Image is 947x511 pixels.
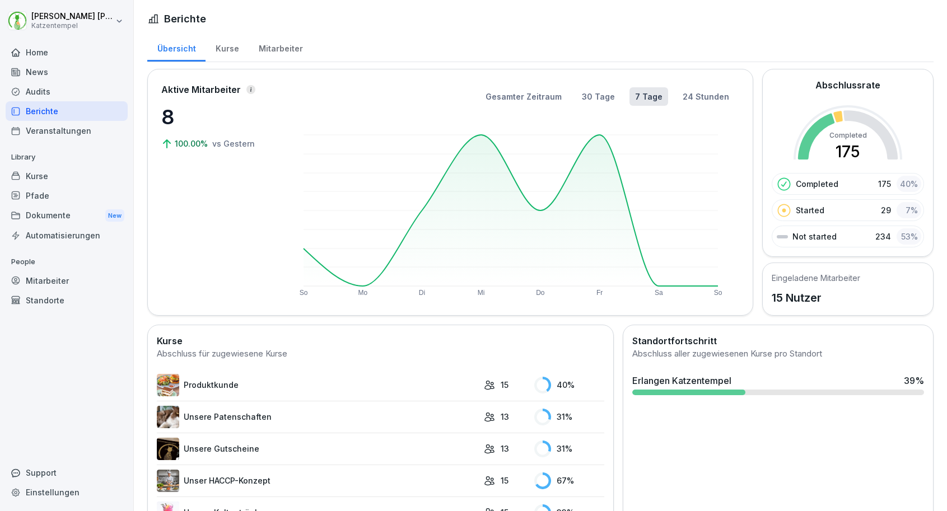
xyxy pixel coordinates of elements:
a: Produktkunde [157,374,478,396]
text: Di [419,289,425,297]
div: 7 % [897,202,921,218]
p: 13 [501,443,509,454]
p: Started [796,204,824,216]
p: Completed [796,178,838,190]
text: So [300,289,308,297]
p: Katzentempel [31,22,113,30]
p: 175 [878,178,891,190]
text: Mi [478,289,485,297]
a: Unser HACCP-Konzept [157,470,478,492]
p: 100.00% [175,138,210,149]
p: 15 Nutzer [772,289,860,306]
button: Gesamter Zeitraum [480,87,567,106]
p: 13 [501,411,509,423]
text: Do [536,289,545,297]
h1: Berichte [164,11,206,26]
button: 7 Tage [629,87,668,106]
a: Veranstaltungen [6,121,128,140]
div: 39 % [904,374,924,387]
text: Mo [358,289,367,297]
p: 234 [875,231,891,242]
p: 8 [161,102,273,132]
p: vs Gestern [212,138,255,149]
p: Library [6,148,128,166]
h2: Abschlussrate [815,78,880,92]
a: Mitarbeiter [249,33,312,62]
img: ubrm3x2m0ajy8muzg063xjpe.png [157,374,179,396]
div: 31 % [534,409,604,425]
text: So [714,289,722,297]
h2: Kurse [157,334,604,348]
div: Abschluss für zugewiesene Kurse [157,348,604,360]
a: Berichte [6,101,128,121]
p: 15 [501,475,509,486]
img: u8r67eg3of4bsbim5481mdu9.png [157,406,179,428]
a: Standorte [6,290,128,310]
a: Audits [6,82,128,101]
a: Automatisierungen [6,226,128,245]
p: 15 [501,379,509,391]
p: [PERSON_NAME] [PERSON_NAME] [31,12,113,21]
text: Fr [596,289,603,297]
img: yesgzfw2q3wqzzb03bjz3j6b.png [157,438,179,460]
p: Not started [792,231,837,242]
a: News [6,62,128,82]
a: Kurse [206,33,249,62]
a: Unsere Patenschaften [157,406,478,428]
a: Erlangen Katzentempel39% [628,369,929,400]
div: Erlangen Katzentempel [632,374,731,387]
button: 24 Stunden [677,87,735,106]
a: Unsere Gutscheine [157,438,478,460]
div: New [105,209,124,222]
div: Support [6,463,128,482]
text: Sa [655,289,663,297]
img: mlsleav921hxy3akyctmymka.png [157,470,179,492]
a: Kurse [6,166,128,186]
h5: Eingeladene Mitarbeiter [772,272,860,284]
a: DokumenteNew [6,205,128,226]
a: Mitarbeiter [6,271,128,290]
div: Abschluss aller zugewiesenen Kurse pro Standort [632,348,924,360]
div: 31 % [534,440,604,457]
a: Übersicht [147,33,206,62]
button: 30 Tage [576,87,621,106]
a: Pfade [6,186,128,205]
div: 67 % [534,472,604,489]
a: Home [6,43,128,62]
p: 29 [881,204,891,216]
div: Dokumente [6,205,128,226]
p: People [6,253,128,271]
div: 40 % [897,176,921,192]
a: Einstellungen [6,482,128,502]
p: Aktive Mitarbeiter [161,83,241,96]
div: 40 % [534,377,604,393]
h2: Standortfortschritt [632,334,924,348]
div: 53 % [897,228,921,245]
